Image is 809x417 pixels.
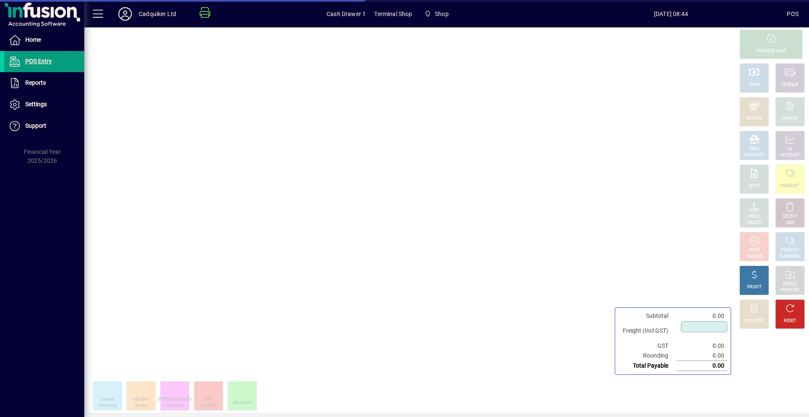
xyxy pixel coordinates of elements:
[25,101,47,108] span: Settings
[100,396,114,403] div: Deposit
[782,116,798,122] div: CHARGE
[619,351,677,361] td: Rounding
[4,30,84,51] a: Home
[677,311,727,321] td: 0.00
[756,48,786,54] div: PROCESS SALE
[749,183,760,189] div: NOTE
[619,311,677,321] td: Subtotal
[166,403,184,409] div: Creations
[133,396,149,403] div: Machine
[781,287,799,293] div: INVOICES
[4,94,84,115] a: Settings
[747,220,762,226] div: SELECT
[747,284,761,291] div: PROFIT
[782,82,798,88] div: CHEQUE
[783,213,797,220] div: DELETE
[139,7,176,21] div: Cadquiker Ltd
[786,220,794,226] div: LINE
[435,7,449,21] span: Shop
[619,361,677,371] td: Total Payable
[749,82,760,88] div: CASH
[201,403,216,409] div: Voucher
[327,7,366,21] span: Cash Drawer 1
[745,152,763,159] div: PRODUCT
[233,400,252,406] div: Misc Item
[749,247,760,253] div: HOLD
[780,183,799,189] div: PRODUCT
[780,253,801,260] div: SUMMARY
[677,341,727,351] td: 0.00
[205,396,212,403] div: Gift
[374,7,412,21] span: Terminal Shop
[158,396,193,403] div: [PERSON_NAME]'s
[619,321,677,341] td: Freight (Incl GST)
[746,253,762,260] div: INVOICE
[787,7,798,21] div: POS
[749,146,759,152] div: MISC
[555,7,787,21] span: [DATE] 08:44
[783,281,798,287] div: RECALL
[25,36,41,43] span: Home
[744,318,764,324] div: DISCOUNT
[749,213,760,220] div: PRICE
[25,58,52,65] span: POS Entry
[25,79,46,86] span: Reports
[677,361,727,371] td: 0.00
[25,122,46,129] span: Support
[98,403,117,409] div: Workshop
[780,152,800,159] div: ACCOUNT
[4,73,84,94] a: Reports
[134,403,148,409] div: Service
[112,6,139,22] button: Profile
[780,247,799,253] div: PRODUCT
[677,351,727,361] td: 0.00
[421,6,452,22] span: Shop
[784,318,796,324] div: RESET
[4,116,84,137] a: Support
[788,146,793,152] div: GL
[619,341,677,351] td: GST
[747,116,762,122] div: EFTPOS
